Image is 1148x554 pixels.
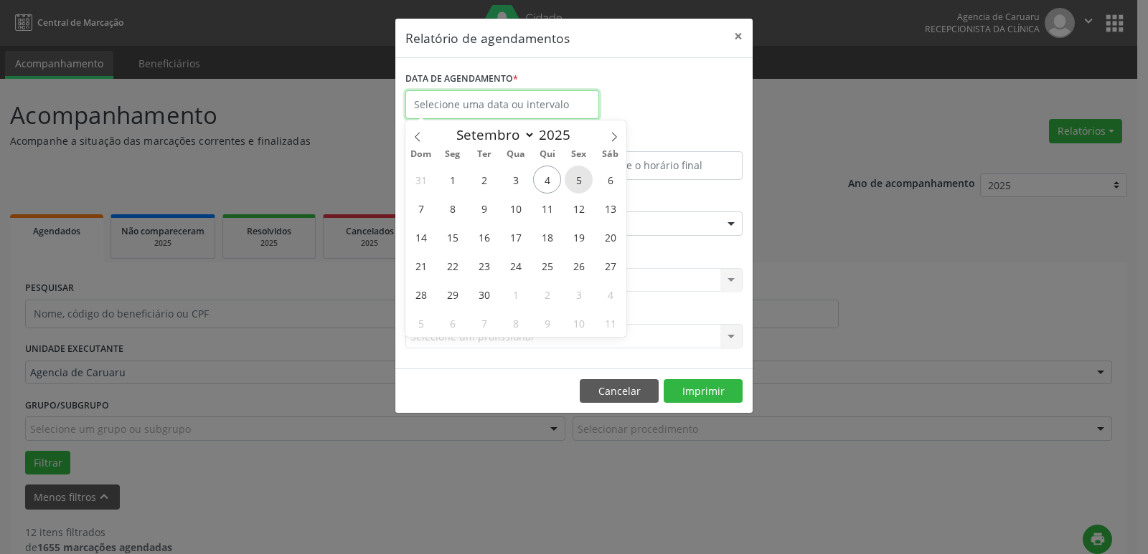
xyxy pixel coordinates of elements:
span: Setembro 18, 2025 [533,223,561,251]
span: Qua [500,150,532,159]
span: Setembro 20, 2025 [596,223,624,251]
span: Setembro 15, 2025 [438,223,466,251]
span: Setembro 4, 2025 [533,166,561,194]
span: Setembro 21, 2025 [407,252,435,280]
span: Setembro 24, 2025 [502,252,530,280]
button: Close [724,19,753,54]
span: Setembro 1, 2025 [438,166,466,194]
span: Setembro 17, 2025 [502,223,530,251]
span: Outubro 5, 2025 [407,309,435,337]
span: Outubro 3, 2025 [565,280,593,308]
span: Outubro 2, 2025 [533,280,561,308]
span: Outubro 10, 2025 [565,309,593,337]
span: Setembro 19, 2025 [565,223,593,251]
span: Sáb [595,150,626,159]
select: Month [449,125,535,145]
h5: Relatório de agendamentos [405,29,570,47]
span: Setembro 16, 2025 [470,223,498,251]
span: Setembro 22, 2025 [438,252,466,280]
span: Setembro 13, 2025 [596,194,624,222]
span: Agosto 31, 2025 [407,166,435,194]
span: Setembro 11, 2025 [533,194,561,222]
span: Setembro 7, 2025 [407,194,435,222]
span: Setembro 6, 2025 [596,166,624,194]
span: Setembro 5, 2025 [565,166,593,194]
span: Qui [532,150,563,159]
input: Selecione o horário final [578,151,743,180]
span: Outubro 11, 2025 [596,309,624,337]
span: Setembro 12, 2025 [565,194,593,222]
span: Setembro 25, 2025 [533,252,561,280]
span: Setembro 10, 2025 [502,194,530,222]
span: Outubro 6, 2025 [438,309,466,337]
span: Setembro 2, 2025 [470,166,498,194]
span: Setembro 8, 2025 [438,194,466,222]
button: Imprimir [664,379,743,403]
label: DATA DE AGENDAMENTO [405,68,518,90]
input: Selecione uma data ou intervalo [405,90,599,119]
span: Setembro 23, 2025 [470,252,498,280]
span: Sex [563,150,595,159]
input: Year [535,125,583,144]
span: Setembro 30, 2025 [470,280,498,308]
span: Setembro 29, 2025 [438,280,466,308]
span: Setembro 26, 2025 [565,252,593,280]
span: Setembro 3, 2025 [502,166,530,194]
span: Setembro 28, 2025 [407,280,435,308]
span: Outubro 8, 2025 [502,309,530,337]
button: Cancelar [580,379,659,403]
span: Outubro 4, 2025 [596,280,624,308]
span: Seg [437,150,469,159]
span: Setembro 14, 2025 [407,223,435,251]
span: Outubro 1, 2025 [502,280,530,308]
span: Outubro 7, 2025 [470,309,498,337]
label: ATÉ [578,129,743,151]
span: Outubro 9, 2025 [533,309,561,337]
span: Setembro 9, 2025 [470,194,498,222]
span: Dom [405,150,437,159]
span: Setembro 27, 2025 [596,252,624,280]
span: Ter [469,150,500,159]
